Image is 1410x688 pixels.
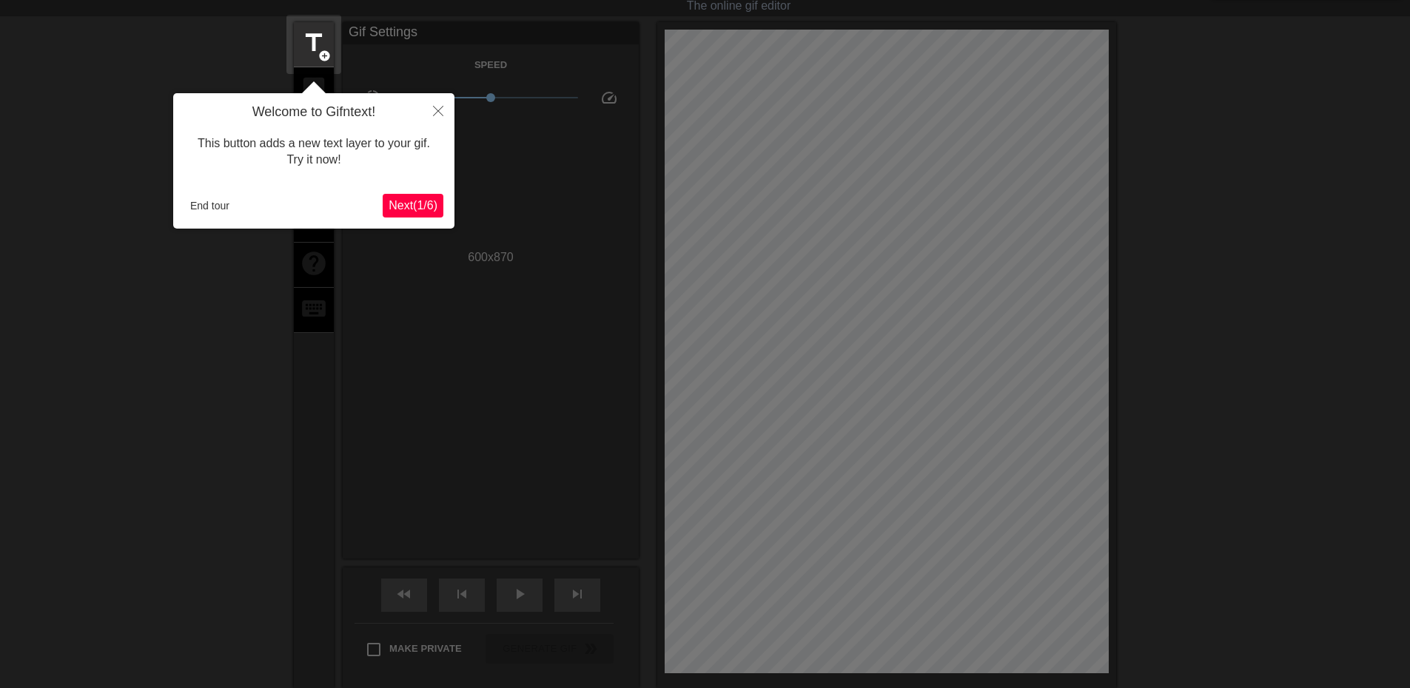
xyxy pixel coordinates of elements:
button: End tour [184,195,235,217]
button: Close [422,93,454,127]
div: This button adds a new text layer to your gif. Try it now! [184,121,443,183]
button: Next [383,194,443,217]
span: Next ( 1 / 6 ) [389,199,437,212]
h4: Welcome to Gifntext! [184,104,443,121]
